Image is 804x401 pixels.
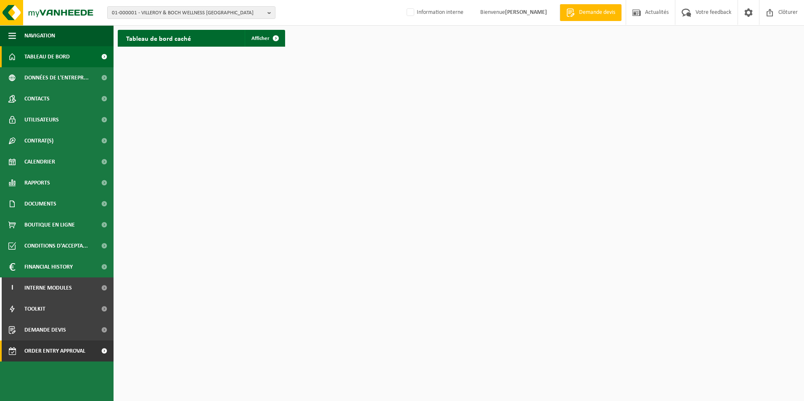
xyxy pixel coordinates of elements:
[577,8,617,17] span: Demande devis
[24,214,75,235] span: Boutique en ligne
[24,151,55,172] span: Calendrier
[24,340,85,361] span: Order entry approval
[24,172,50,193] span: Rapports
[24,319,66,340] span: Demande devis
[245,30,284,47] a: Afficher
[24,256,73,277] span: Financial History
[24,46,70,67] span: Tableau de bord
[405,6,463,19] label: Information interne
[24,88,50,109] span: Contacts
[24,193,56,214] span: Documents
[24,235,88,256] span: Conditions d'accepta...
[24,130,53,151] span: Contrat(s)
[118,30,199,46] h2: Tableau de bord caché
[505,9,547,16] strong: [PERSON_NAME]
[24,67,89,88] span: Données de l'entrepr...
[112,7,264,19] span: 01-000001 - VILLEROY & BOCH WELLNESS [GEOGRAPHIC_DATA]
[24,109,59,130] span: Utilisateurs
[560,4,622,21] a: Demande devis
[107,6,275,19] button: 01-000001 - VILLEROY & BOCH WELLNESS [GEOGRAPHIC_DATA]
[251,36,270,41] span: Afficher
[8,277,16,298] span: I
[24,298,45,319] span: Toolkit
[24,25,55,46] span: Navigation
[24,277,72,298] span: Interne modules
